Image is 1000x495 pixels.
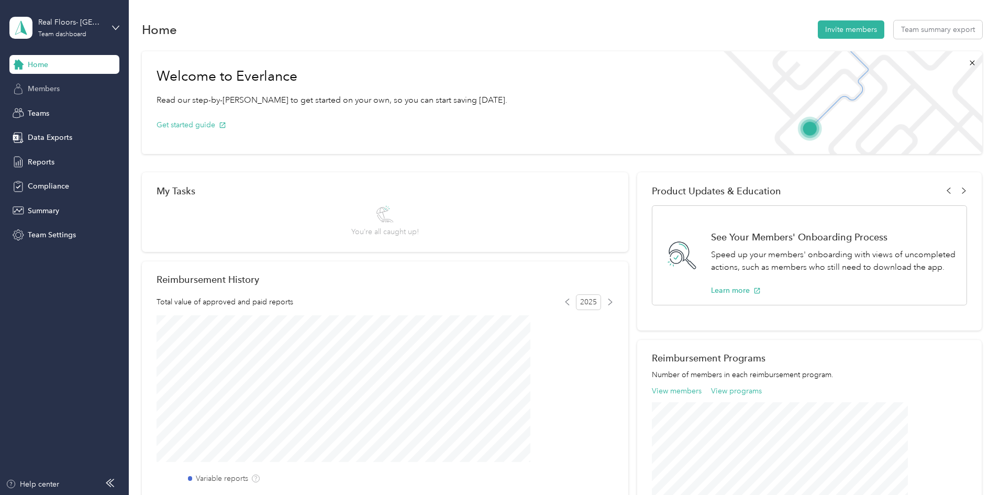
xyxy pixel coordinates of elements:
div: My Tasks [157,185,614,196]
button: View members [652,386,702,397]
p: Read our step-by-[PERSON_NAME] to get started on your own, so you can start saving [DATE]. [157,94,507,107]
h1: Welcome to Everlance [157,68,507,85]
button: Invite members [818,20,884,39]
span: You’re all caught up! [351,226,419,237]
p: Number of members in each reimbursement program. [652,369,967,380]
span: 2025 [576,294,601,310]
button: Help center [6,479,59,490]
span: Members [28,83,60,94]
button: View programs [711,386,762,397]
p: Speed up your members' onboarding with views of uncompleted actions, such as members who still ne... [711,248,955,274]
span: Teams [28,108,49,119]
button: Get started guide [157,119,226,130]
button: Team summary export [894,20,982,39]
h2: Reimbursement History [157,274,259,285]
div: Real Floors- [GEOGRAPHIC_DATA] [38,17,104,28]
span: Team Settings [28,229,76,240]
h1: Home [142,24,177,35]
h2: Reimbursement Programs [652,353,967,364]
h1: See Your Members' Onboarding Process [711,232,955,243]
span: Home [28,59,48,70]
span: Summary [28,205,59,216]
div: Team dashboard [38,31,86,38]
span: Total value of approved and paid reports [157,296,293,307]
label: Variable reports [196,473,248,484]
img: Welcome to everlance [713,51,982,154]
iframe: Everlance-gr Chat Button Frame [941,436,1000,495]
span: Product Updates & Education [652,185,781,196]
button: Learn more [711,285,761,296]
span: Compliance [28,181,69,192]
span: Data Exports [28,132,72,143]
span: Reports [28,157,54,168]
